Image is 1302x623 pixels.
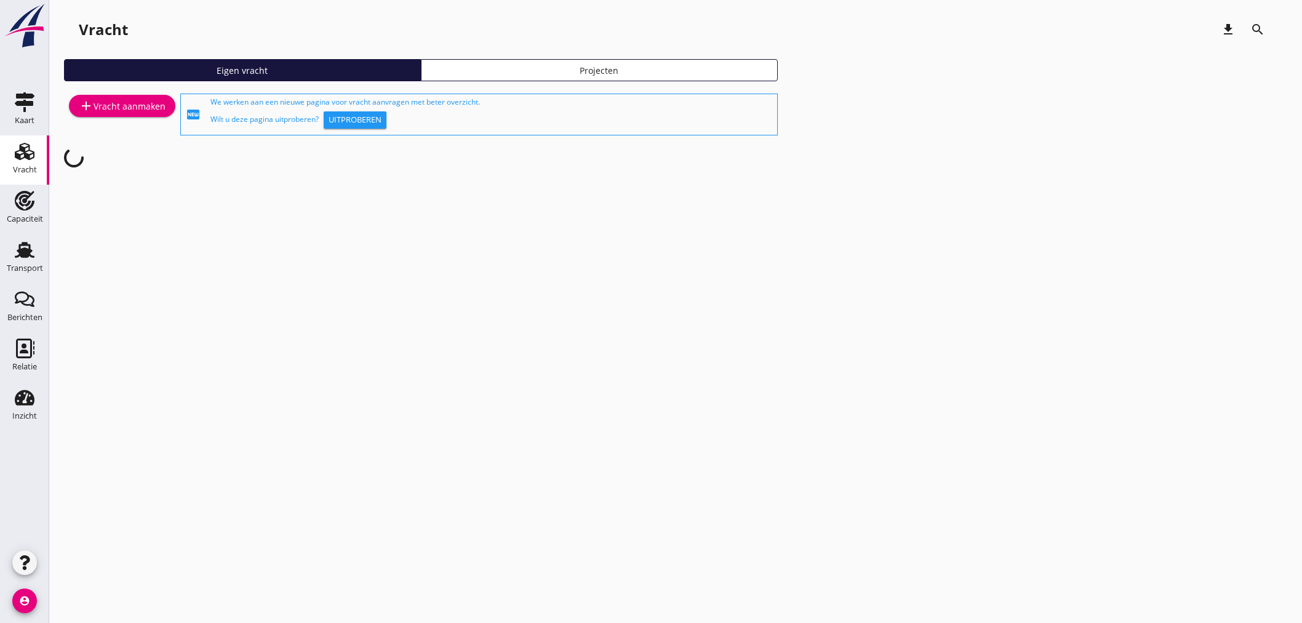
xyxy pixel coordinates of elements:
[15,116,34,124] div: Kaart
[12,589,37,613] i: account_circle
[2,3,47,49] img: logo-small.a267ee39.svg
[1250,22,1265,37] i: search
[426,64,772,77] div: Projecten
[1221,22,1236,37] i: download
[79,98,94,113] i: add
[79,20,128,39] div: Vracht
[13,166,37,174] div: Vracht
[12,412,37,420] div: Inzicht
[79,98,166,113] div: Vracht aanmaken
[7,215,43,223] div: Capaciteit
[329,114,381,126] div: Uitproberen
[69,95,175,117] a: Vracht aanmaken
[64,59,421,81] a: Eigen vracht
[70,64,415,77] div: Eigen vracht
[421,59,778,81] a: Projecten
[210,97,772,132] div: We werken aan een nieuwe pagina voor vracht aanvragen met beter overzicht. Wilt u deze pagina uit...
[324,111,386,129] button: Uitproberen
[7,313,42,321] div: Berichten
[186,107,201,122] i: fiber_new
[7,264,43,272] div: Transport
[12,363,37,371] div: Relatie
